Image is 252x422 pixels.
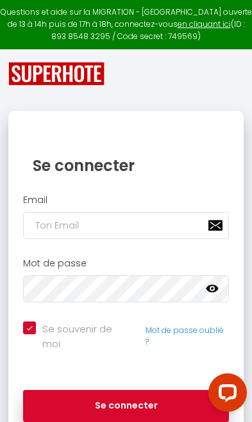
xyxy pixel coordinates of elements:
iframe: LiveChat chat widget [198,368,252,422]
button: Se connecter [23,390,229,422]
img: SuperHote logo [8,62,105,86]
input: Ton Email [23,212,229,239]
a: Mot de passe oublié ? [146,325,224,348]
h2: Email [23,195,229,206]
a: en cliquant ici [178,19,231,29]
h2: Mot de passe [23,258,229,269]
label: Se souvenir de moi [36,321,133,352]
h1: Se connecter [33,156,219,175]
